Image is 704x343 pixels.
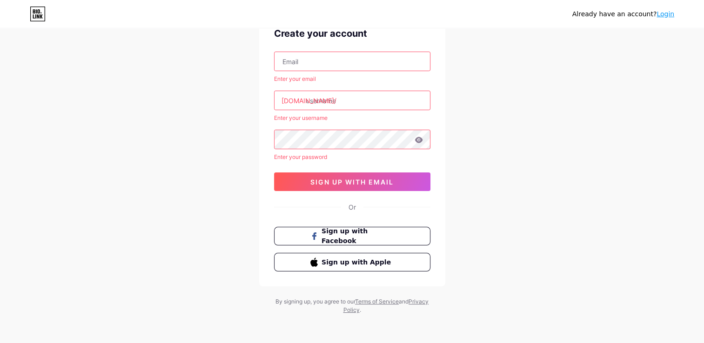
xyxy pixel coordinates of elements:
[274,153,430,161] div: Enter your password
[657,10,674,18] a: Login
[273,297,431,314] div: By signing up, you agree to our and .
[322,257,394,267] span: Sign up with Apple
[274,227,430,245] button: Sign up with Facebook
[310,178,394,186] span: sign up with email
[274,172,430,191] button: sign up with email
[275,52,430,71] input: Email
[355,298,399,305] a: Terms of Service
[349,202,356,212] div: Or
[282,96,336,106] div: [DOMAIN_NAME]/
[322,226,394,246] span: Sign up with Facebook
[572,9,674,19] div: Already have an account?
[274,75,430,83] div: Enter your email
[274,114,430,122] div: Enter your username
[275,91,430,110] input: username
[274,253,430,271] button: Sign up with Apple
[274,26,430,40] div: Create your account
